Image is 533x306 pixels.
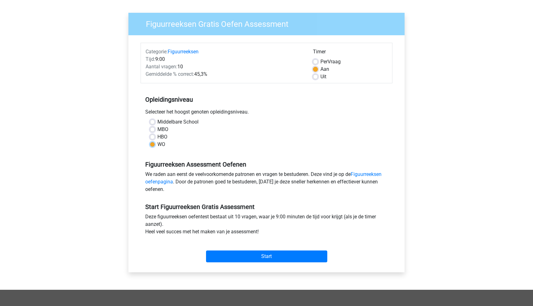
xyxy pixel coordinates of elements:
h3: Figuurreeksen Gratis Oefen Assessment [138,17,400,29]
div: Deze figuurreeksen oefentest bestaat uit 10 vragen, waar je 9:00 minuten de tijd voor krijgt (als... [141,213,392,238]
div: 45,3% [141,70,308,78]
label: MBO [157,126,168,133]
span: Per [320,59,328,65]
span: Gemiddelde % correct: [146,71,194,77]
div: Timer [313,48,387,58]
div: Selecteer het hoogst genoten opleidingsniveau. [141,108,392,118]
label: Uit [320,73,326,80]
label: HBO [157,133,167,141]
input: Start [206,250,327,262]
span: Aantal vragen: [146,64,177,70]
label: Aan [320,66,329,73]
span: Categorie: [146,49,168,55]
h5: Figuurreeksen Assessment Oefenen [145,161,388,168]
label: WO [157,141,165,148]
label: Vraag [320,58,341,66]
div: 10 [141,63,308,70]
h5: Start Figuurreeksen Gratis Assessment [145,203,388,211]
div: 9:00 [141,56,308,63]
a: Figuurreeksen [168,49,199,55]
span: Tijd: [146,56,155,62]
label: Middelbare School [157,118,199,126]
h5: Opleidingsniveau [145,93,388,106]
div: We raden aan eerst de veelvoorkomende patronen en vragen te bestuderen. Deze vind je op de . Door... [141,171,392,196]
